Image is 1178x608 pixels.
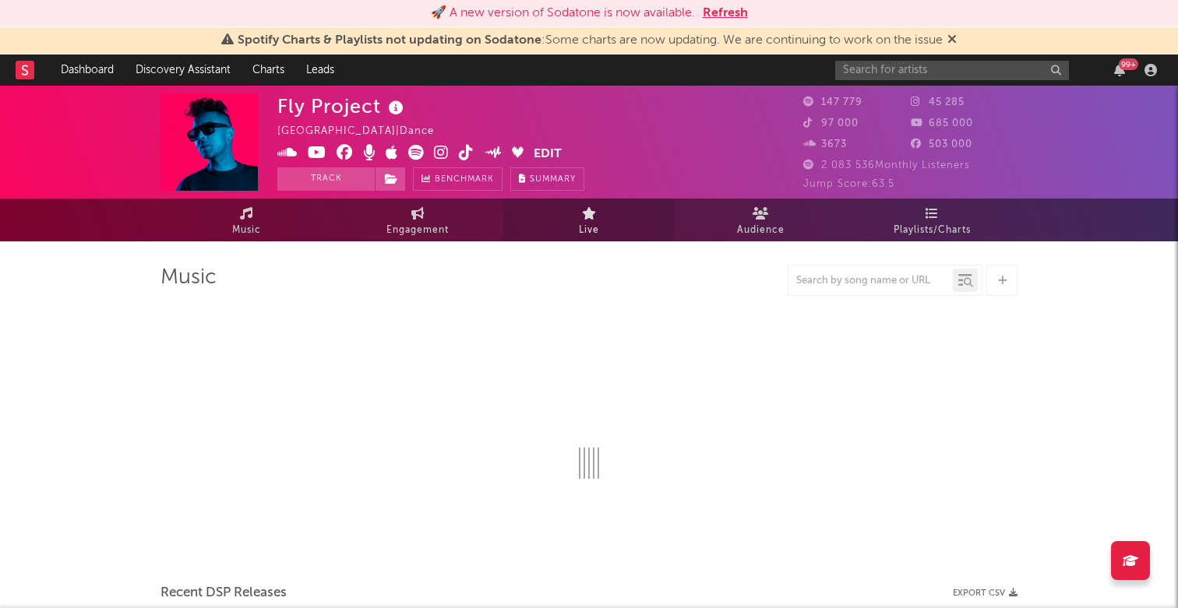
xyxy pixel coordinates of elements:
a: Audience [675,199,846,241]
span: Dismiss [947,34,957,47]
div: 99 + [1119,58,1138,70]
a: Charts [242,54,295,86]
span: 503 000 [911,139,972,149]
span: Music [232,221,261,240]
span: Jump Score: 63.5 [803,179,894,189]
div: Fly Project [277,93,407,119]
a: Dashboard [50,54,125,86]
span: 97 000 [803,118,859,128]
a: Playlists/Charts [846,199,1018,241]
span: 45 285 [911,97,965,107]
button: Export CSV [953,589,1018,598]
span: 147 779 [803,97,862,107]
a: Benchmark [413,167,503,191]
span: Benchmark [435,170,494,189]
span: Engagement [386,221,449,240]
span: Audience [737,221,785,240]
span: Live [579,221,599,240]
button: Refresh [703,4,748,23]
span: 2 083 536 Monthly Listeners [803,160,970,170]
div: 🚀 A new version of Sodatone is now available. [431,4,695,23]
span: Spotify Charts & Playlists not updating on Sodatone [238,34,541,47]
span: Recent DSP Releases [160,584,287,603]
span: 3673 [803,139,847,149]
input: Search for artists [835,61,1069,80]
span: : Some charts are now updating. We are continuing to work on the issue [238,34,943,47]
span: Summary [530,175,576,184]
span: Playlists/Charts [894,221,971,240]
a: Engagement [332,199,503,241]
a: Music [160,199,332,241]
button: Track [277,167,375,191]
input: Search by song name or URL [788,275,953,287]
button: 99+ [1114,64,1125,76]
button: Edit [534,145,562,164]
div: [GEOGRAPHIC_DATA] | Dance [277,122,452,141]
a: Live [503,199,675,241]
a: Discovery Assistant [125,54,242,86]
span: 685 000 [911,118,973,128]
a: Leads [295,54,345,86]
button: Summary [510,167,584,191]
